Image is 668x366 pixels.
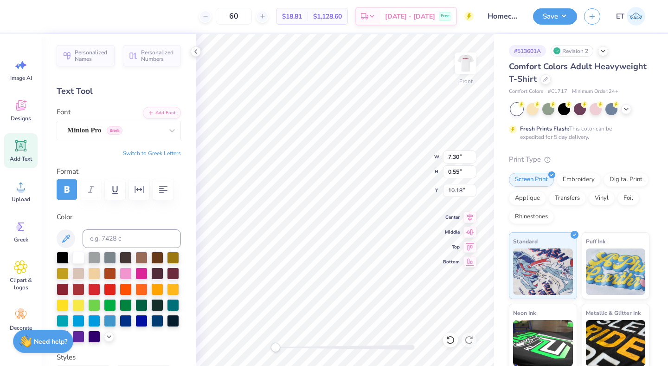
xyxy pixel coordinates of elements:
[271,343,280,352] div: Accessibility label
[443,243,460,251] span: Top
[10,74,32,82] span: Image AI
[509,61,647,85] span: Comfort Colors Adult Heavyweight T-Shirt
[589,191,615,205] div: Vinyl
[441,13,450,20] span: Free
[57,107,71,118] label: Font
[617,191,639,205] div: Foil
[75,49,109,62] span: Personalized Names
[10,324,32,332] span: Decorate
[513,248,573,295] img: Standard
[513,236,538,246] span: Standard
[509,154,649,165] div: Print Type
[282,12,302,21] span: $18.81
[586,248,646,295] img: Puff Ink
[443,258,460,266] span: Bottom
[520,124,634,141] div: This color can be expedited for 5 day delivery.
[572,88,618,96] span: Minimum Order: 24 +
[481,7,526,26] input: Untitled Design
[57,45,115,66] button: Personalized Names
[548,88,567,96] span: # C1717
[509,45,546,57] div: # 513601A
[604,173,649,187] div: Digital Print
[509,210,554,224] div: Rhinestones
[509,88,543,96] span: Comfort Colors
[123,150,181,157] button: Switch to Greek Letters
[313,12,342,21] span: $1,128.60
[551,45,593,57] div: Revision 2
[57,212,181,222] label: Color
[83,229,181,248] input: e.g. 7428 c
[57,352,76,363] label: Styles
[57,166,181,177] label: Format
[509,173,554,187] div: Screen Print
[141,49,175,62] span: Personalized Numbers
[612,7,649,26] a: ET
[616,11,624,22] span: ET
[557,173,601,187] div: Embroidery
[533,8,577,25] button: Save
[216,8,252,25] input: – –
[443,229,460,236] span: Middle
[549,191,586,205] div: Transfers
[34,337,67,346] strong: Need help?
[11,115,31,122] span: Designs
[143,107,181,119] button: Add Font
[443,214,460,221] span: Center
[586,236,605,246] span: Puff Ink
[6,276,36,291] span: Clipart & logos
[586,308,641,318] span: Metallic & Glitter Ink
[520,125,569,132] strong: Fresh Prints Flash:
[513,308,536,318] span: Neon Ink
[12,196,30,203] span: Upload
[57,85,181,98] div: Text Tool
[123,45,181,66] button: Personalized Numbers
[10,155,32,163] span: Add Text
[14,236,28,243] span: Greek
[385,12,435,21] span: [DATE] - [DATE]
[456,54,475,72] img: Front
[459,77,473,85] div: Front
[627,7,645,26] img: Elaina Thomas
[509,191,546,205] div: Applique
